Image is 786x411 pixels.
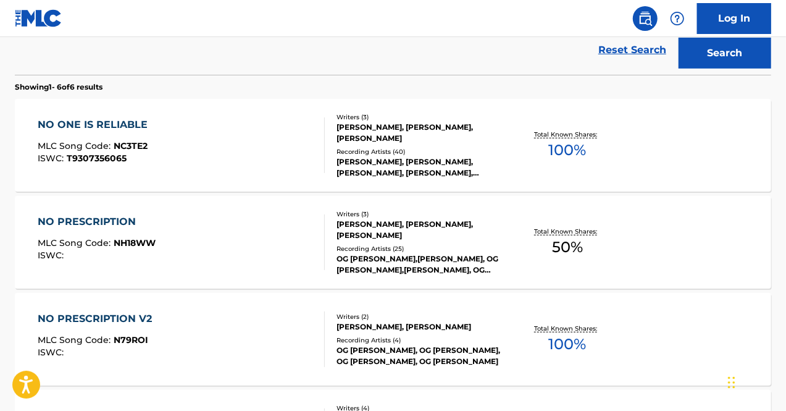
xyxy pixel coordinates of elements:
span: NC3TE2 [114,140,148,151]
div: [PERSON_NAME], [PERSON_NAME], [PERSON_NAME], [PERSON_NAME], [PERSON_NAME] [337,156,504,179]
div: Recording Artists ( 4 ) [337,336,504,345]
div: OG [PERSON_NAME], OG [PERSON_NAME], OG [PERSON_NAME], OG [PERSON_NAME] [337,345,504,367]
div: OG [PERSON_NAME],[PERSON_NAME], OG [PERSON_NAME],[PERSON_NAME], OG [PERSON_NAME],[PERSON_NAME], O... [337,253,504,276]
p: Total Known Shares: [535,130,601,139]
a: NO ONE IS RELIABLEMLC Song Code:NC3TE2ISWC:T9307356065Writers (3)[PERSON_NAME], [PERSON_NAME], [P... [15,99,771,192]
div: NO ONE IS RELIABLE [38,117,154,132]
div: [PERSON_NAME], [PERSON_NAME] [337,321,504,333]
div: [PERSON_NAME], [PERSON_NAME], [PERSON_NAME] [337,122,504,144]
span: NH18WW [114,237,156,248]
div: [PERSON_NAME], [PERSON_NAME], [PERSON_NAME] [337,219,504,241]
button: Search [679,38,771,69]
span: MLC Song Code : [38,140,114,151]
span: ISWC : [38,153,67,164]
a: Reset Search [592,36,672,64]
div: Recording Artists ( 25 ) [337,244,504,253]
div: Writers ( 2 ) [337,312,504,321]
span: 100 % [549,139,587,161]
div: Writers ( 3 ) [337,210,504,219]
p: Total Known Shares: [535,324,601,333]
div: Drag [728,364,735,401]
img: help [670,11,685,26]
span: ISWC : [38,250,67,261]
div: Help [665,6,690,31]
span: MLC Song Code : [38,334,114,345]
span: ISWC : [38,347,67,358]
span: 100 % [549,333,587,355]
div: Writers ( 3 ) [337,112,504,122]
span: N79ROI [114,334,148,345]
a: NO PRESCRIPTIONMLC Song Code:NH18WWISWC:Writers (3)[PERSON_NAME], [PERSON_NAME], [PERSON_NAME]Rec... [15,196,771,289]
div: NO PRESCRIPTION [38,214,156,229]
span: T9307356065 [67,153,127,164]
a: Log In [697,3,771,34]
span: 50 % [552,236,583,258]
a: NO PRESCRIPTION V2MLC Song Code:N79ROIISWC:Writers (2)[PERSON_NAME], [PERSON_NAME]Recording Artis... [15,293,771,386]
p: Showing 1 - 6 of 6 results [15,82,102,93]
iframe: Chat Widget [724,352,786,411]
div: NO PRESCRIPTION V2 [38,311,158,326]
span: MLC Song Code : [38,237,114,248]
img: search [638,11,653,26]
div: Recording Artists ( 40 ) [337,147,504,156]
img: MLC Logo [15,9,62,27]
a: Public Search [633,6,658,31]
p: Total Known Shares: [535,227,601,236]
